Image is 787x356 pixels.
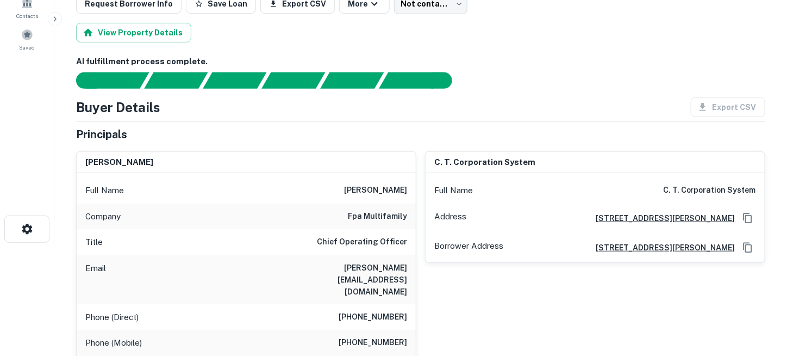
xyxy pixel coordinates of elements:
p: Full Name [434,184,473,197]
button: Copy Address [740,240,756,256]
h6: fpa multifamily [348,210,407,223]
p: Phone (Mobile) [85,336,142,349]
a: Saved [3,24,51,54]
h6: c. t. corporation system [434,156,535,169]
h5: Principals [76,126,127,143]
a: [STREET_ADDRESS][PERSON_NAME] [587,212,735,224]
h6: [PERSON_NAME] [344,184,407,197]
h6: Chief Operating Officer [317,236,407,249]
p: Full Name [85,184,124,197]
a: [STREET_ADDRESS][PERSON_NAME] [587,242,735,254]
span: Saved [20,43,35,52]
button: Copy Address [740,210,756,226]
div: Documents found, AI parsing details... [203,72,266,89]
div: AI fulfillment process complete. [379,72,465,89]
h6: [PERSON_NAME][EMAIL_ADDRESS][DOMAIN_NAME] [277,262,407,298]
h6: c. t. corporation system [663,184,756,197]
p: Email [85,262,106,298]
div: Principals found, AI now looking for contact information... [261,72,325,89]
p: Title [85,236,103,249]
p: Phone (Direct) [85,311,139,324]
p: Borrower Address [434,240,503,256]
p: Company [85,210,121,223]
h6: [PERSON_NAME] [85,156,153,169]
div: Sending borrower request to AI... [63,72,145,89]
div: Principals found, still searching for contact information. This may take time... [320,72,384,89]
h4: Buyer Details [76,97,160,117]
div: Your request is received and processing... [144,72,208,89]
h6: [PHONE_NUMBER] [339,311,407,324]
span: Contacts [16,11,38,20]
iframe: Chat Widget [733,269,787,321]
button: View Property Details [76,23,191,42]
h6: [PHONE_NUMBER] [339,336,407,349]
p: Address [434,210,466,226]
h6: AI fulfillment process complete. [76,56,765,68]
